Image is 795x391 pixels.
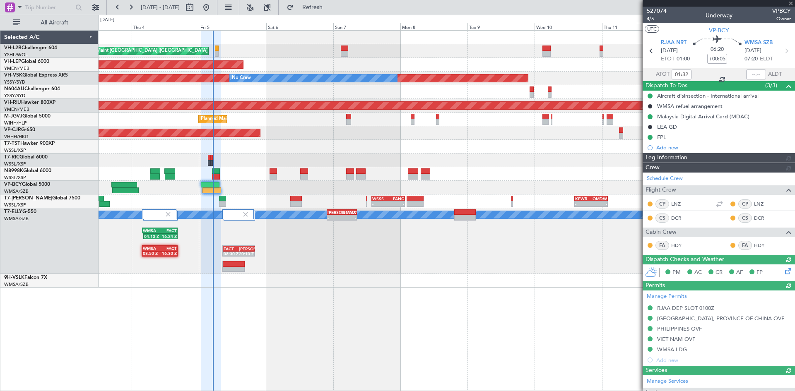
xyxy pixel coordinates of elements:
[4,114,51,119] a: M-JGVJGlobal 5000
[4,182,22,187] span: VP-BCY
[4,73,22,78] span: VH-VSK
[224,251,239,256] div: 08:30 Z
[4,155,48,160] a: T7-RICGlobal 6000
[22,20,87,26] span: All Aircraft
[765,81,777,90] span: (3/3)
[372,201,388,206] div: -
[657,92,759,99] div: Aircraft disinsection - International arrival
[132,23,199,30] div: Thu 4
[467,23,535,30] div: Tue 9
[295,5,330,10] span: Refresh
[144,234,160,239] div: 04:13 Z
[242,211,249,218] img: gray-close.svg
[591,196,607,201] div: OMDW
[4,46,22,50] span: VH-L2B
[4,134,29,140] a: VHHH/HKG
[711,46,724,54] span: 06:20
[4,52,28,58] a: YSHL/WOL
[744,55,758,63] span: 07:20
[4,168,23,173] span: N8998K
[201,113,298,125] div: Planned Maint [GEOGRAPHIC_DATA] (Seletar)
[4,79,25,85] a: YSSY/SYD
[4,114,22,119] span: M-JGVJ
[160,246,177,251] div: FACT
[646,81,687,91] span: Dispatch To-Dos
[4,161,26,167] a: WSSL/XSP
[328,215,342,220] div: -
[4,127,21,132] span: VP-CJR
[160,228,177,233] div: FACT
[4,275,24,280] span: 9H-VSLK
[143,228,160,233] div: WMSA
[760,55,773,63] span: ELDT
[657,123,677,130] div: LEA GD
[342,215,356,220] div: -
[535,23,602,30] div: Wed 10
[342,210,356,215] div: GMMX
[744,47,761,55] span: [DATE]
[160,234,176,239] div: 16:24 Z
[4,65,29,72] a: YMEN/MEB
[4,209,36,214] a: T7-ELLYG-550
[100,17,114,24] div: [DATE]
[768,70,782,79] span: ALDT
[283,1,332,14] button: Refresh
[4,120,27,126] a: WIHH/HLP
[657,134,666,141] div: FPL
[4,93,25,99] a: YSSY/SYD
[143,251,160,256] div: 03:50 Z
[141,4,180,11] span: [DATE] - [DATE]
[333,23,400,30] div: Sun 7
[656,70,670,79] span: ATOT
[239,246,254,251] div: [PERSON_NAME]
[372,196,388,201] div: WSSS
[4,59,49,64] a: VH-LEPGlobal 6000
[4,86,60,91] a: N604AUChallenger 604
[4,147,26,154] a: WSSL/XSP
[4,73,68,78] a: VH-VSKGlobal Express XRS
[160,251,177,256] div: 16:30 Z
[4,100,21,105] span: VH-RIU
[4,202,26,208] a: WSSL/XSP
[4,196,80,201] a: T7-[PERSON_NAME]Global 7500
[4,182,50,187] a: VP-BCYGlobal 5000
[4,141,55,146] a: T7-TSTHawker 900XP
[706,11,732,20] div: Underway
[388,196,404,201] div: PANC
[4,141,20,146] span: T7-TST
[4,168,51,173] a: N8998KGlobal 6000
[657,103,723,110] div: WMSA refuel arrangement
[4,86,24,91] span: N604AU
[199,23,266,30] div: Fri 5
[657,113,749,120] div: Malaysia Digital Arrival Card (MDAC)
[143,246,160,251] div: WMSA
[677,55,690,63] span: 01:00
[575,196,591,201] div: KEWR
[4,209,22,214] span: T7-ELLY
[4,196,52,201] span: T7-[PERSON_NAME]
[4,275,47,280] a: 9H-VSLKFalcon 7X
[4,106,29,113] a: YMEN/MEB
[575,201,591,206] div: -
[645,25,659,33] button: UTC
[647,15,667,22] span: 4/5
[4,127,35,132] a: VP-CJRG-650
[4,100,55,105] a: VH-RIUHawker 800XP
[772,7,791,15] span: VPBCY
[9,16,90,29] button: All Aircraft
[266,23,333,30] div: Sat 6
[232,72,251,84] div: No Crew
[744,39,773,47] span: WMSA SZB
[647,7,667,15] span: 527074
[25,1,73,14] input: Trip Number
[4,59,21,64] span: VH-LEP
[602,23,669,30] div: Thu 11
[388,201,404,206] div: -
[72,45,209,57] div: Unplanned Maint [GEOGRAPHIC_DATA] ([GEOGRAPHIC_DATA])
[772,15,791,22] span: Owner
[4,281,29,288] a: WMSA/SZB
[661,55,675,63] span: ETOT
[400,23,467,30] div: Mon 8
[656,144,791,151] div: Add new
[4,155,19,160] span: T7-RIC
